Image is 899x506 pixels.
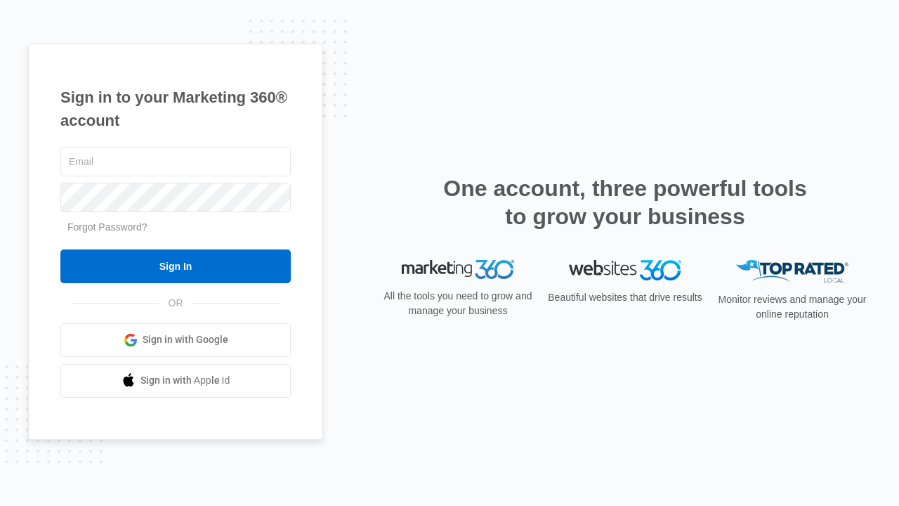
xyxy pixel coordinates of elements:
[546,290,704,305] p: Beautiful websites that drive results
[379,289,537,318] p: All the tools you need to grow and manage your business
[402,260,514,280] img: Marketing 360
[60,323,291,357] a: Sign in with Google
[159,296,193,311] span: OR
[569,260,681,280] img: Websites 360
[60,249,291,283] input: Sign In
[67,221,147,233] a: Forgot Password?
[60,86,291,132] h1: Sign in to your Marketing 360® account
[140,373,230,388] span: Sign in with Apple Id
[60,147,291,176] input: Email
[439,174,811,231] h2: One account, three powerful tools to grow your business
[714,292,871,322] p: Monitor reviews and manage your online reputation
[143,332,228,347] span: Sign in with Google
[60,364,291,398] a: Sign in with Apple Id
[736,260,848,283] img: Top Rated Local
